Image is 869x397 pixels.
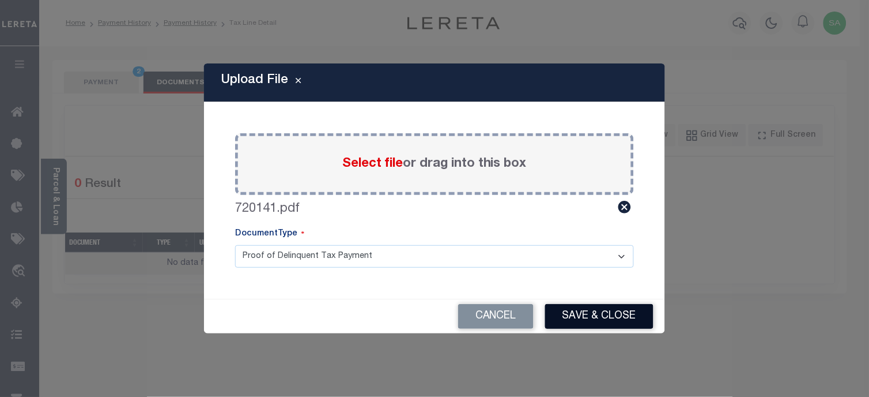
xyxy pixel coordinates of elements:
[235,200,300,219] label: 720141.pdf
[342,158,403,170] span: Select file
[235,228,304,241] label: DocumentType
[342,155,527,174] label: or drag into this box
[221,73,288,88] h5: Upload File
[458,304,534,329] button: Cancel
[545,304,653,329] button: Save & Close
[288,76,308,89] button: Close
